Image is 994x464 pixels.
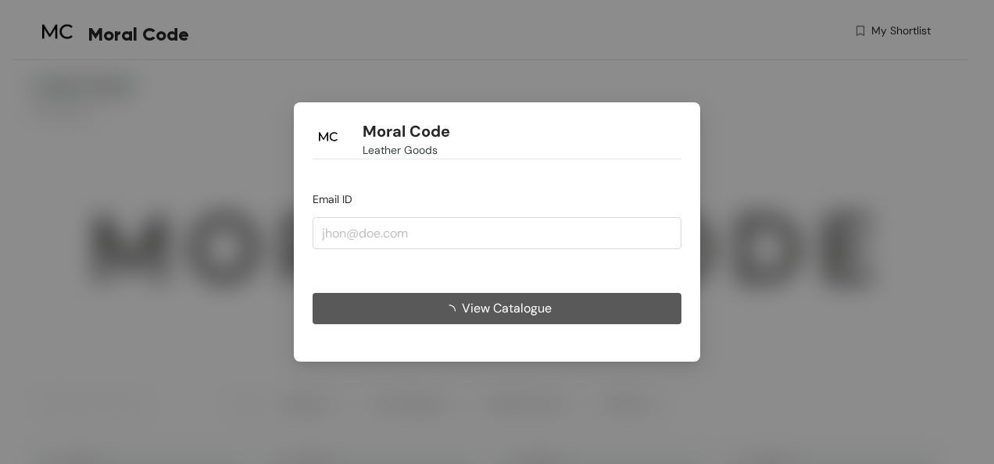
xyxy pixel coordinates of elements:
[313,192,352,206] span: Email ID
[313,121,344,152] img: Buyer Portal
[313,217,681,248] input: jhon@doe.com
[313,293,681,324] button: View Catalogue
[443,305,462,317] span: loading
[363,141,438,159] span: Leather Goods
[363,122,450,141] h1: Moral Code
[462,298,552,318] span: View Catalogue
